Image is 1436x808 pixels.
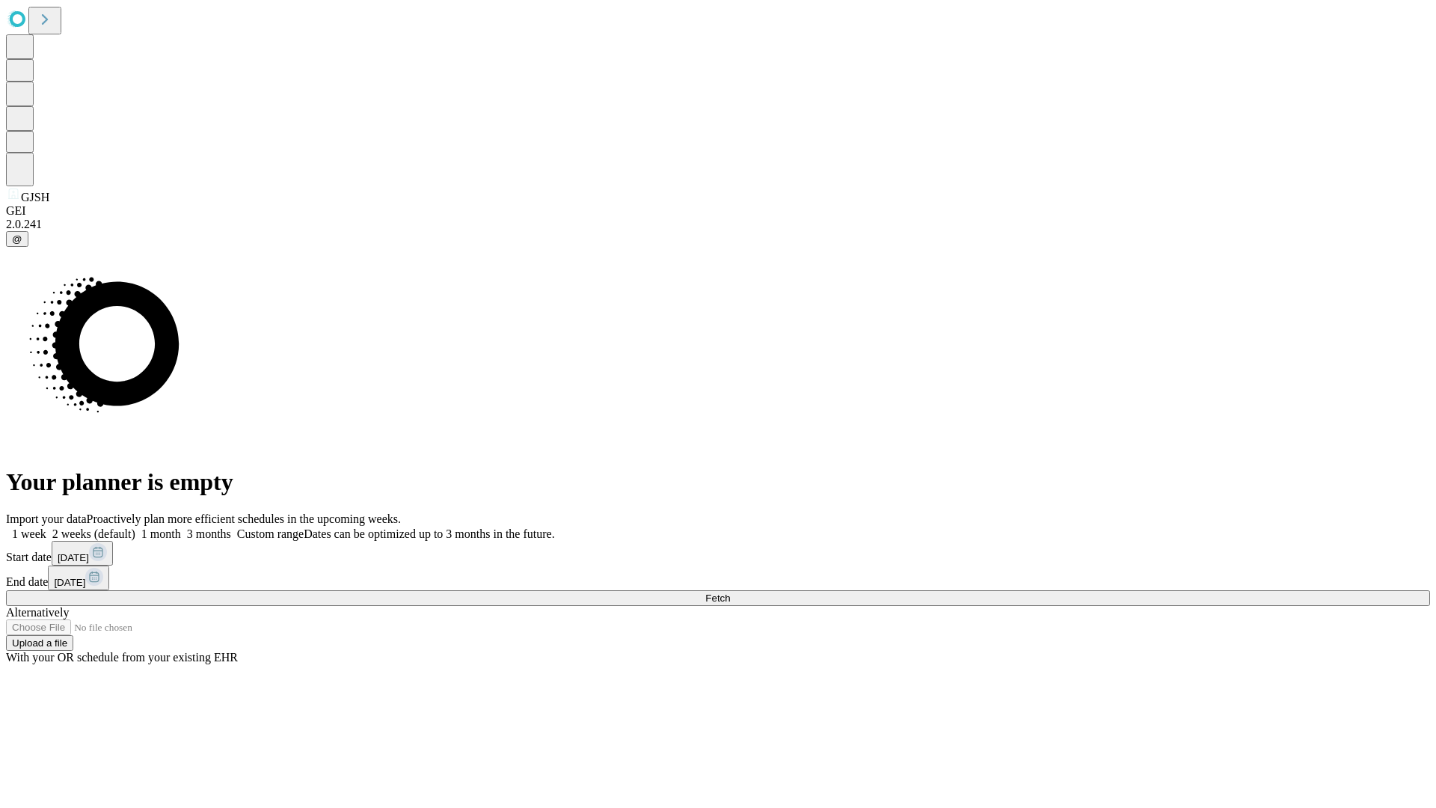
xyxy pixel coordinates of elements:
div: End date [6,566,1430,590]
span: Proactively plan more efficient schedules in the upcoming weeks. [87,512,401,525]
button: Upload a file [6,635,73,651]
span: [DATE] [58,552,89,563]
span: Custom range [237,527,304,540]
span: Import your data [6,512,87,525]
span: Fetch [705,593,730,604]
span: 1 month [141,527,181,540]
span: [DATE] [54,577,85,588]
span: 2 weeks (default) [52,527,135,540]
span: Dates can be optimized up to 3 months in the future. [304,527,554,540]
span: @ [12,233,22,245]
div: 2.0.241 [6,218,1430,231]
button: @ [6,231,28,247]
button: [DATE] [52,541,113,566]
span: 3 months [187,527,231,540]
h1: Your planner is empty [6,468,1430,496]
span: GJSH [21,191,49,203]
button: [DATE] [48,566,109,590]
span: 1 week [12,527,46,540]
div: GEI [6,204,1430,218]
button: Fetch [6,590,1430,606]
span: With your OR schedule from your existing EHR [6,651,238,664]
span: Alternatively [6,606,69,619]
div: Start date [6,541,1430,566]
